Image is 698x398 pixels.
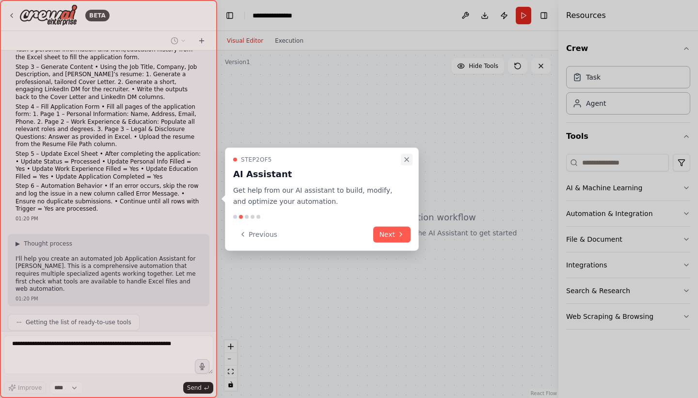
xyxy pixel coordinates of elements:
[241,156,272,164] span: Step 2 of 5
[401,154,412,166] button: Close walkthrough
[233,226,283,242] button: Previous
[233,185,399,207] p: Get help from our AI assistant to build, modify, and optimize your automation.
[373,226,411,242] button: Next
[233,167,399,181] h3: AI Assistant
[223,9,237,22] button: Hide left sidebar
